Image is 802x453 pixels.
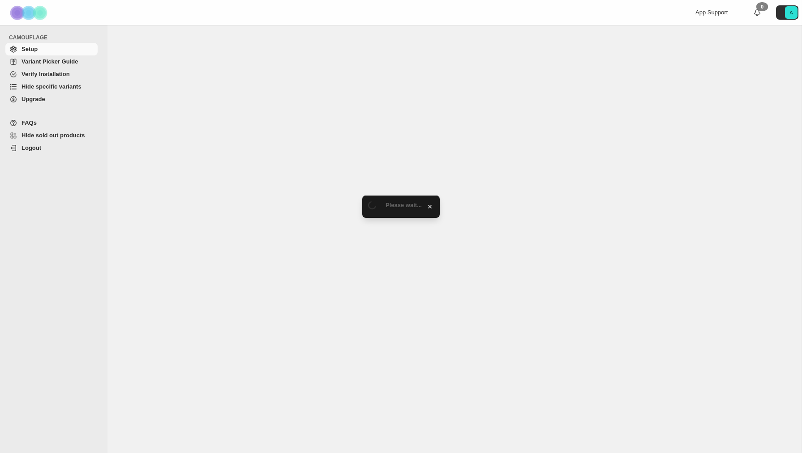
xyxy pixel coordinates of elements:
span: Please wait... [386,202,422,208]
span: FAQs [21,119,37,126]
a: FAQs [5,117,98,129]
span: App Support [695,9,728,16]
a: Hide specific variants [5,80,98,93]
div: 0 [756,2,768,11]
a: 0 [753,8,762,17]
span: Logout [21,144,41,151]
a: Hide sold out products [5,129,98,142]
span: Variant Picker Guide [21,58,78,65]
a: Upgrade [5,93,98,106]
span: Upgrade [21,96,45,102]
a: Verify Installation [5,68,98,80]
a: Variant Picker Guide [5,55,98,68]
span: Setup [21,46,38,52]
a: Setup [5,43,98,55]
text: A [789,10,793,15]
span: Avatar with initials A [785,6,798,19]
span: Verify Installation [21,71,70,77]
img: Camouflage [7,0,52,25]
span: Hide specific variants [21,83,81,90]
span: Hide sold out products [21,132,85,139]
span: CAMOUFLAGE [9,34,101,41]
a: Logout [5,142,98,154]
button: Avatar with initials A [776,5,798,20]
